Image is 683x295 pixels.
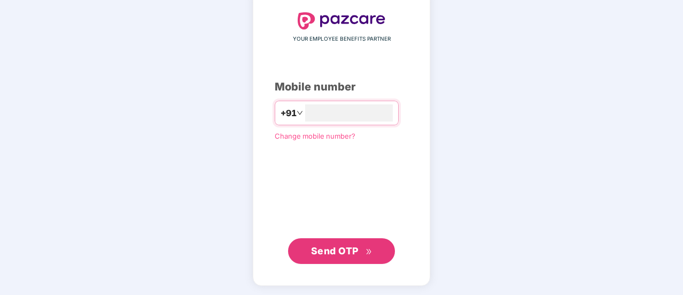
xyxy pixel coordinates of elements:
[281,107,297,120] span: +91
[288,238,395,264] button: Send OTPdouble-right
[311,245,359,256] span: Send OTP
[298,12,385,29] img: logo
[275,132,355,140] a: Change mobile number?
[293,35,391,43] span: YOUR EMPLOYEE BENEFITS PARTNER
[366,248,372,255] span: double-right
[275,79,408,95] div: Mobile number
[297,110,303,116] span: down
